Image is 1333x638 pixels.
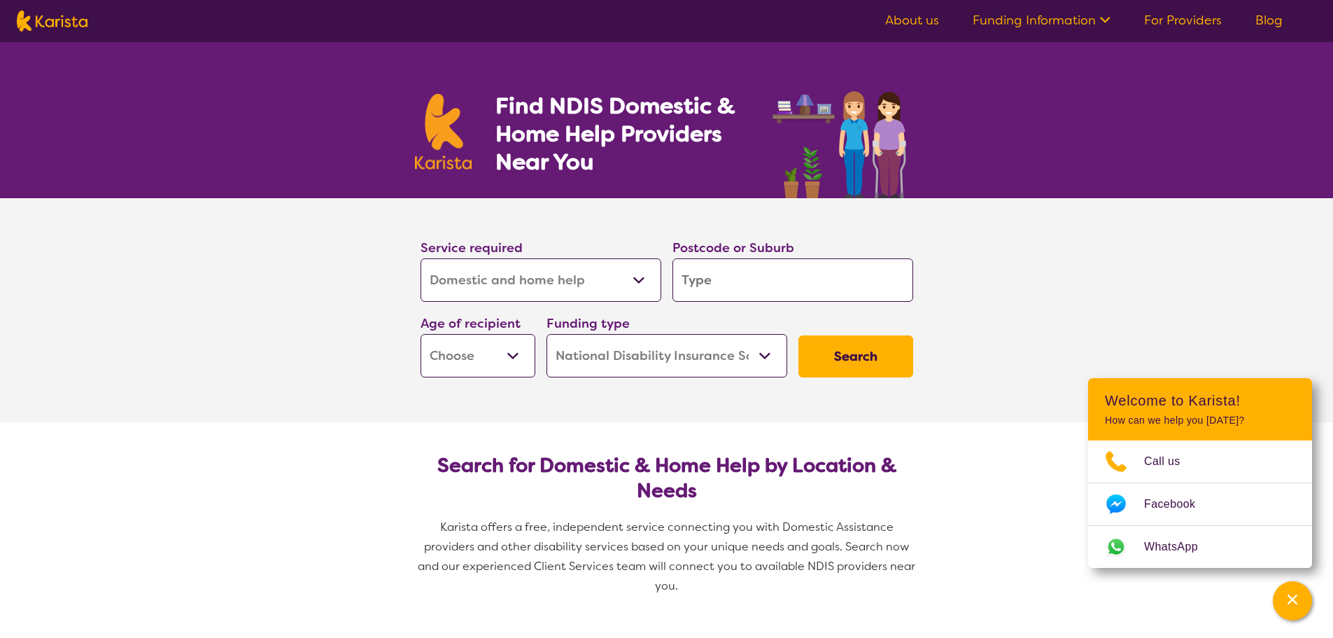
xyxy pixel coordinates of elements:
img: Karista logo [17,11,87,32]
a: For Providers [1144,12,1222,29]
span: Facebook [1144,494,1212,515]
img: domestic-help [768,76,918,198]
a: Funding Information [973,12,1110,29]
div: Channel Menu [1088,378,1312,568]
label: Funding type [546,315,630,332]
a: About us [885,12,939,29]
a: Web link opens in a new tab. [1088,526,1312,568]
h1: Find NDIS Domestic & Home Help Providers Near You [495,92,754,176]
button: Channel Menu [1273,581,1312,620]
span: WhatsApp [1144,536,1215,557]
ul: Choose channel [1088,441,1312,568]
p: How can we help you [DATE]? [1105,415,1295,427]
img: Karista logo [415,94,472,169]
span: Karista offers a free, independent service connecting you with Domestic Assistance providers and ... [418,520,918,593]
button: Search [798,335,913,377]
input: Type [672,258,913,302]
label: Service required [421,240,523,256]
a: Blog [1255,12,1283,29]
h2: Search for Domestic & Home Help by Location & Needs [432,453,902,504]
label: Age of recipient [421,315,521,332]
h2: Welcome to Karista! [1105,392,1295,409]
span: Call us [1144,451,1197,472]
label: Postcode or Suburb [672,240,794,256]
